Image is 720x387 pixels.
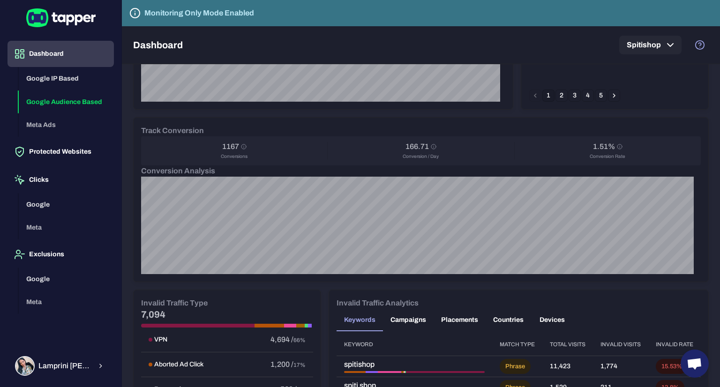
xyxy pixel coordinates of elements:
[555,89,568,102] button: Go to page 2
[7,167,114,193] button: Clicks
[595,89,607,102] button: Go to page 5
[656,363,688,371] span: 15.53%
[19,200,114,208] a: Google
[19,268,114,291] button: Google
[569,89,581,102] button: Go to page 3
[366,371,378,373] div: Ad Click Limit Exceeded • 175
[7,241,114,268] button: Exclusions
[222,142,239,151] h6: 1167
[590,153,625,160] span: Conversion Rate
[378,371,401,373] div: Bounced • 331
[293,362,306,368] span: 17%
[133,39,183,51] h5: Dashboard
[434,309,486,331] button: Placements
[344,360,485,369] span: spitishop
[144,7,254,19] h6: Monitoring Only Mode Enabled
[19,67,114,90] button: Google IP Based
[486,309,531,331] button: Countries
[337,298,419,309] h6: Invalid Traffic Analytics
[431,144,436,149] svg: Conversion / Day
[500,363,531,371] span: Phrase
[154,335,167,344] h6: VPN
[492,333,542,356] th: Match type
[406,371,485,373] div: VPN • 1,114
[19,90,114,114] button: Google Audience Based
[141,165,701,177] h6: Conversion Analysis
[141,298,208,309] h6: Invalid Traffic Type
[38,361,91,371] span: Lamprini [PERSON_NAME]
[405,142,429,151] h6: 166.71
[16,357,34,375] img: Lamprini Reppa
[19,97,114,105] a: Google Audience Based
[542,356,593,377] td: 11,423
[141,125,204,136] h6: Track Conversion
[7,49,114,57] a: Dashboard
[617,144,622,149] svg: Conversion Rate
[154,360,203,369] h6: Aborted Ad Click
[19,193,114,216] button: Google
[582,89,594,102] button: Go to page 4
[270,360,293,368] span: 1,200 /
[337,333,492,356] th: Keyword
[293,337,306,343] span: 66%
[401,371,404,373] div: Geographical Inconsistency • 31
[593,356,648,377] td: 1,774
[7,41,114,67] button: Dashboard
[542,89,555,102] button: page 1
[531,309,573,331] button: Devices
[619,36,682,54] button: Spitishop
[593,142,615,151] h6: 1.51%
[19,74,114,82] a: Google IP Based
[681,350,709,378] a: Ανοιχτή συνομιλία
[19,274,114,282] a: Google
[141,309,313,320] h5: 7,094
[383,309,434,331] button: Campaigns
[648,333,701,356] th: Invalid rate
[221,153,247,160] span: Conversions
[241,144,247,149] svg: Conversions
[7,147,114,155] a: Protected Websites
[7,139,114,165] button: Protected Websites
[7,352,114,380] button: Lamprini ReppaLamprini [PERSON_NAME]
[337,309,383,331] button: Keywords
[270,335,293,343] span: 4,694 /
[608,89,620,102] button: Go to next page
[404,371,405,373] div: Suspicious Ad Click • 21
[403,153,439,160] span: Conversion / Day
[7,175,114,183] a: Clicks
[529,89,621,102] nav: pagination navigation
[7,250,114,258] a: Exclusions
[344,371,365,373] div: Aborted Ad Click • 302
[405,371,406,373] div: Threat • 18
[593,333,648,356] th: Invalid visits
[542,333,593,356] th: Total visits
[129,7,141,19] svg: Tapper is not blocking any fraudulent activity for this domain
